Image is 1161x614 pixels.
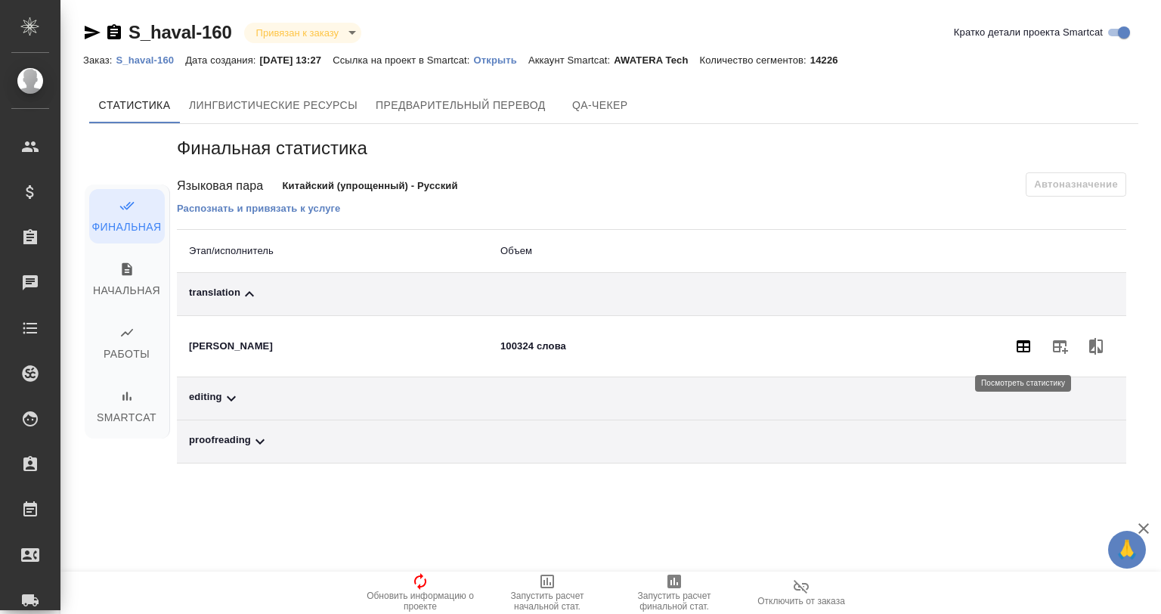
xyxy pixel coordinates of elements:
td: 100324 слова [488,316,745,377]
span: Кратко детали проекта Smartcat [954,25,1103,40]
span: 🙏 [1114,534,1140,566]
p: Заказ: [83,54,116,66]
p: Китайский (упрощенный) - Русский [283,178,494,194]
span: Предварительный перевод [376,96,546,115]
td: [PERSON_NAME] [177,316,488,377]
span: Smartcat [98,389,156,427]
button: Скопировать ссылку для ЯМессенджера [83,23,101,42]
div: Toggle Row Expanded [189,389,476,408]
button: Привязан к заказу [252,26,343,39]
span: К языковой паре не привязана услуга [1026,172,1126,197]
p: S_haval-160 [116,54,185,66]
p: Дата создания: [185,54,259,66]
a: Открыть [474,53,528,66]
h5: Финальная статистика [177,136,1126,160]
div: Привязан к заказу [244,23,361,43]
span: Финальная [98,198,156,237]
span: Начальная [98,262,156,300]
a: S_haval-160 [128,22,232,42]
div: Toggle Row Expanded [189,285,476,303]
p: Количество сегментов: [700,54,810,66]
span: Лингвистические ресурсы [189,96,358,115]
div: Языковая пара [177,177,283,195]
th: Этап/исполнитель [177,230,488,273]
span: Сравнить статистику [1078,328,1114,364]
p: 14226 [810,54,850,66]
span: Скопировать статистику в работу [1042,328,1078,364]
span: QA-чекер [564,96,636,115]
a: S_haval-160 [116,53,185,66]
p: Аккаунт Smartcat: [528,54,614,66]
p: [DATE] 13:27 [260,54,333,66]
span: Cтатистика [98,96,171,115]
div: Toggle Row Expanded [189,433,476,451]
button: Скопировать ссылку [105,23,123,42]
p: Распознать и привязать к услуге [177,203,340,214]
button: Распознать и привязать к услуге [177,201,340,216]
p: Ссылка на проект в Smartcat: [333,54,473,66]
button: 🙏 [1108,531,1146,569]
th: Объем [488,230,745,273]
p: AWATERA Tech [614,54,699,66]
span: Работы [98,325,156,364]
p: Открыть [474,54,528,66]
